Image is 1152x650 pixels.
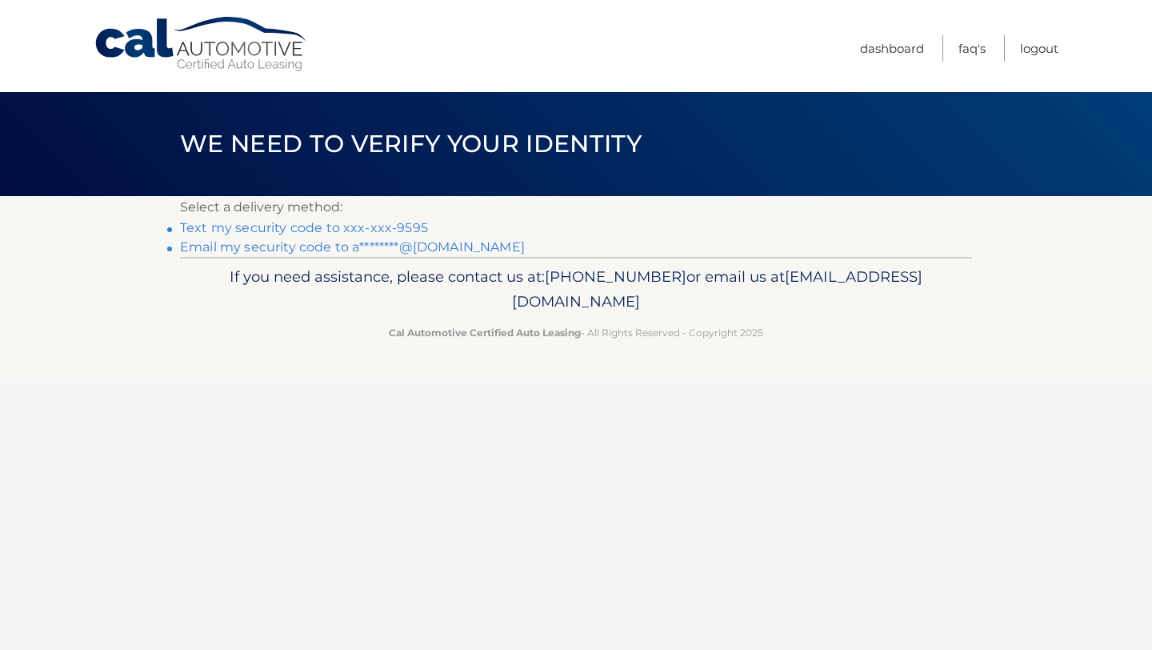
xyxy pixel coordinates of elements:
p: - All Rights Reserved - Copyright 2025 [190,324,962,341]
a: Text my security code to xxx-xxx-9595 [180,220,428,235]
a: Logout [1020,35,1058,62]
a: FAQ's [958,35,986,62]
span: [PHONE_NUMBER] [545,267,686,286]
a: Cal Automotive [94,16,310,73]
a: Dashboard [860,35,924,62]
strong: Cal Automotive Certified Auto Leasing [389,327,581,339]
p: If you need assistance, please contact us at: or email us at [190,264,962,315]
a: Email my security code to a********@[DOMAIN_NAME] [180,239,525,255]
p: Select a delivery method: [180,196,972,219]
span: We need to verify your identity [180,129,642,158]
